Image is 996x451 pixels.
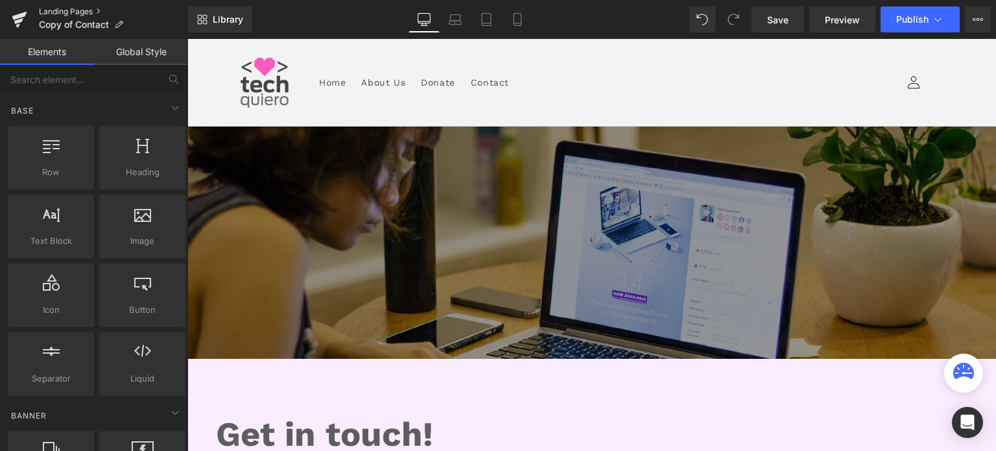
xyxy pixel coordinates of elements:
[952,407,983,438] div: Open Intercom Messenger
[12,303,90,317] span: Icon
[440,6,471,32] a: Laptop
[226,30,276,57] a: Donate
[896,14,929,25] span: Publish
[233,38,268,49] span: Donate
[809,6,875,32] a: Preview
[825,13,860,27] span: Preview
[29,378,781,413] h1: Get in touch!
[188,6,252,32] a: New Library
[39,19,109,30] span: Copy of Contact
[409,6,440,32] a: Desktop
[12,165,90,179] span: Row
[12,372,90,385] span: Separator
[94,39,188,65] a: Global Style
[124,30,166,57] a: Home
[965,6,991,32] button: More
[166,30,226,57] a: About Us
[10,409,48,422] span: Banner
[39,6,188,17] a: Landing Pages
[10,104,35,117] span: Base
[103,165,182,179] span: Heading
[471,6,502,32] a: Tablet
[103,303,182,317] span: Button
[720,6,746,32] button: Redo
[283,38,322,49] span: Contact
[213,14,243,25] span: Library
[502,6,533,32] a: Mobile
[689,6,715,32] button: Undo
[103,372,182,385] span: Liquid
[174,38,218,49] span: About Us
[48,18,106,69] img: Techquiero
[767,13,788,27] span: Save
[12,234,90,248] span: Text Block
[276,30,329,57] a: Contact
[881,6,960,32] button: Publish
[132,38,158,49] span: Home
[103,234,182,248] span: Image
